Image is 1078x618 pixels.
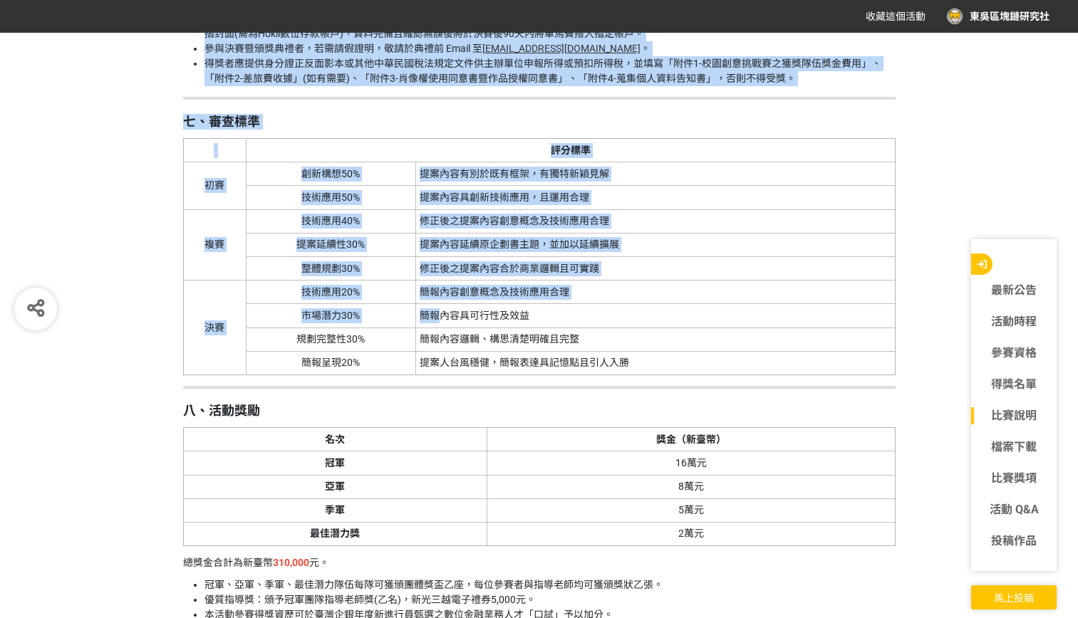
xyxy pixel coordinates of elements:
[487,522,895,545] td: 2萬元
[971,313,1057,330] a: 活動時程
[204,41,896,56] li: 參與決賽暨頒獎典禮者，若需請假證明，敬請於典禮前 Email 至 。
[866,11,926,22] span: 收藏這個活動
[487,451,895,475] td: 16萬元
[246,162,415,186] td: 創新構想50%
[246,304,415,328] td: 市場潛力30%
[971,533,1057,550] a: 投稿作品
[183,475,487,498] th: 亞軍
[183,114,260,129] strong: 七、審查標準
[971,470,1057,487] a: 比賽獎項
[246,257,415,281] td: 整體規劃30%
[183,403,260,418] strong: 八、活動獎勵
[204,577,896,592] li: 冠軍、亞軍、季軍、最佳潛力隊伍每隊可獲頒團體獎盃乙座，每位參賽者與指導老師均可獲頒獎狀乙張。
[971,501,1057,518] a: 活動 Q&A
[415,328,895,351] td: 簡報內容邏輯、構思清楚明確且完整
[246,139,895,162] th: 評分標準
[246,351,415,375] td: 簡報呈現20%
[415,186,895,209] td: 提案內容具創新技術應用，且運用合理
[415,209,895,233] td: 修正後之提案內容創意概念及技術應用合理
[487,428,895,451] th: 獎金（新臺幣）
[971,376,1057,393] a: 得獎名單
[246,233,415,256] td: 提案延續性30%
[415,304,895,328] td: 簡報內容具可行性及效益
[971,345,1057,362] a: 參賽資格
[204,592,896,607] li: 優質指導獎：頒予冠軍團隊指導老師獎(乙名)，新光三越電子禮券5,000元。
[273,557,309,568] strong: 310,000
[246,328,415,351] td: 規劃完整性30%
[204,56,896,86] li: 得獎者應提供身分證正反面影本或其他中華民國稅法規定文件供主辦單位申報所得或預扣所得稅，並填寫「附件1-校園創意挑戰賽之獲獎隊伍獎金費用」、「附件2-差旅費收據」(如有需要)、「附件3-肖像權使用...
[246,281,415,304] td: 技術應用20%
[971,282,1057,299] a: 最新公告
[415,351,895,375] td: 提案人台風穩健，簡報表達具記憶點且引人入勝
[971,439,1057,456] a: 檔案下載
[415,162,895,186] td: 提案內容有別於既有框架，有獨特新穎見解
[183,428,487,451] th: 名次
[415,257,895,281] td: 修正後之提案內容合於商業邏輯且可實踐
[183,555,896,570] p: 總獎金合計為新臺幣 元。
[415,281,895,304] td: 簡報內容創意概念及技術應用合理
[994,592,1034,604] span: 馬上投稿
[183,451,487,475] th: 冠軍
[183,209,246,281] td: 複賽
[971,585,1057,609] button: 馬上投稿
[183,281,246,375] td: 決賽
[487,475,895,498] td: 8萬元
[971,407,1057,424] a: 比賽說明
[183,522,487,545] th: 最佳潛力獎
[482,43,641,54] a: [EMAIL_ADDRESS][DOMAIN_NAME]
[415,233,895,256] td: 提案內容延續原企劃書主題，並加以延續擴展
[183,498,487,522] th: 季軍
[246,209,415,233] td: 技術應用40%
[183,162,246,209] td: 初賽
[487,498,895,522] td: 5萬元
[246,186,415,209] td: 技術應用50%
